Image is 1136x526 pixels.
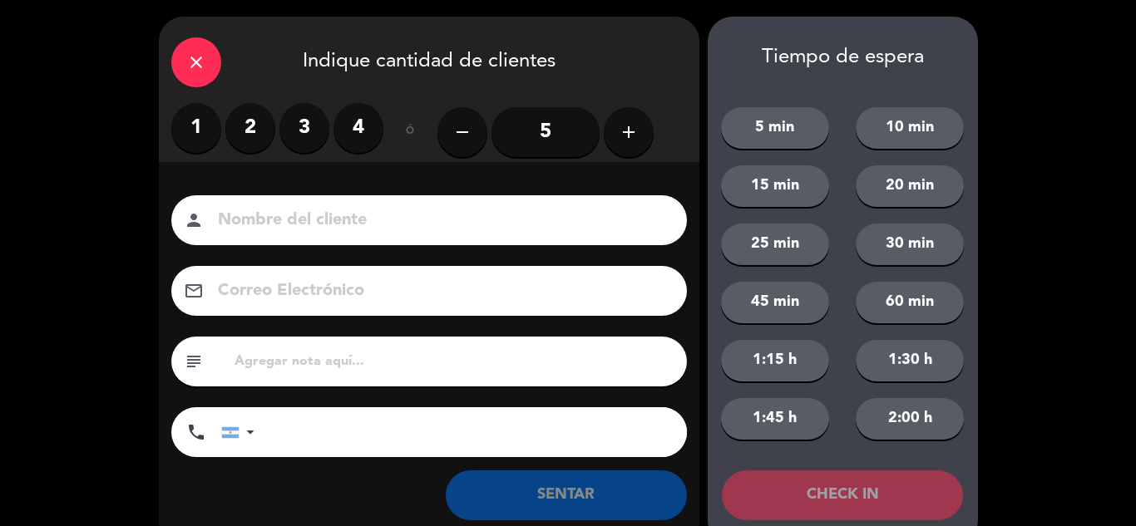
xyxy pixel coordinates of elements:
[216,277,665,306] input: Correo Electrónico
[721,282,829,323] button: 45 min
[604,107,654,157] button: add
[279,103,329,153] label: 3
[856,107,964,149] button: 10 min
[184,281,204,301] i: email
[856,340,964,381] button: 1:30 h
[333,103,383,153] label: 4
[856,282,964,323] button: 60 min
[437,107,487,157] button: remove
[186,422,206,442] i: phone
[856,398,964,440] button: 2:00 h
[721,165,829,207] button: 15 min
[708,46,978,70] div: Tiempo de espera
[721,398,829,440] button: 1:45 h
[184,351,204,371] i: subject
[186,52,206,72] i: close
[159,17,699,103] div: Indique cantidad de clientes
[383,103,437,161] div: ó
[619,122,639,142] i: add
[856,165,964,207] button: 20 min
[171,103,221,153] label: 1
[446,470,687,520] button: SENTAR
[225,103,275,153] label: 2
[233,350,674,373] input: Agregar nota aquí...
[184,210,204,230] i: person
[856,224,964,265] button: 30 min
[216,206,665,235] input: Nombre del cliente
[721,224,829,265] button: 25 min
[721,340,829,381] button: 1:15 h
[452,122,472,142] i: remove
[222,408,260,456] div: Argentina: +54
[722,470,963,520] button: CHECK IN
[721,107,829,149] button: 5 min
